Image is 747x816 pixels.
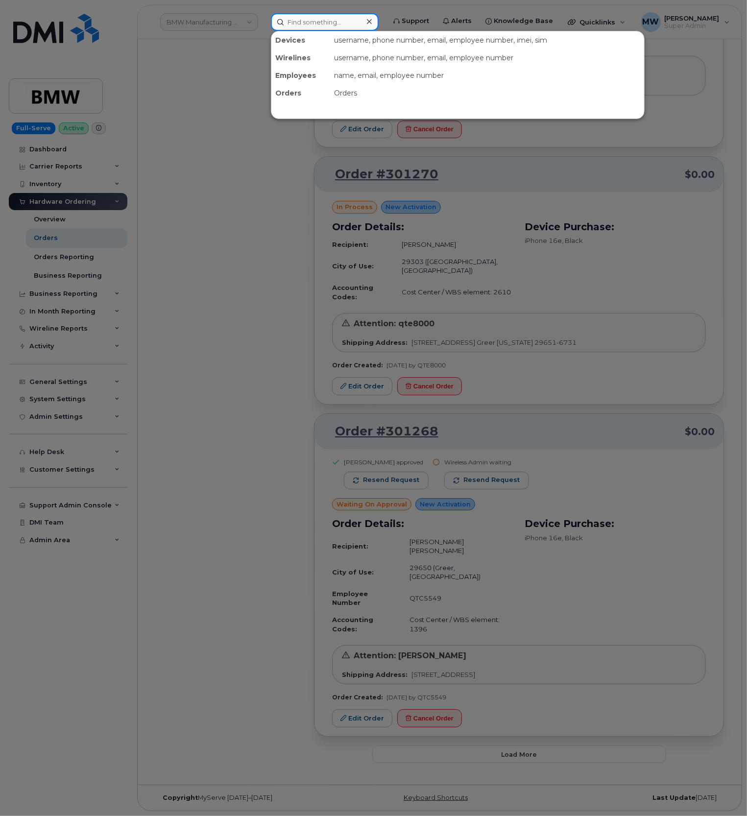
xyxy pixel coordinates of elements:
div: Employees [271,67,330,84]
div: Wirelines [271,49,330,67]
div: Devices [271,31,330,49]
iframe: Messenger Launcher [704,773,740,809]
input: Find something... [271,13,379,31]
div: username, phone number, email, employee number, imei, sim [330,31,644,49]
div: username, phone number, email, employee number [330,49,644,67]
div: Orders [330,84,644,102]
div: name, email, employee number [330,67,644,84]
div: Orders [271,84,330,102]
